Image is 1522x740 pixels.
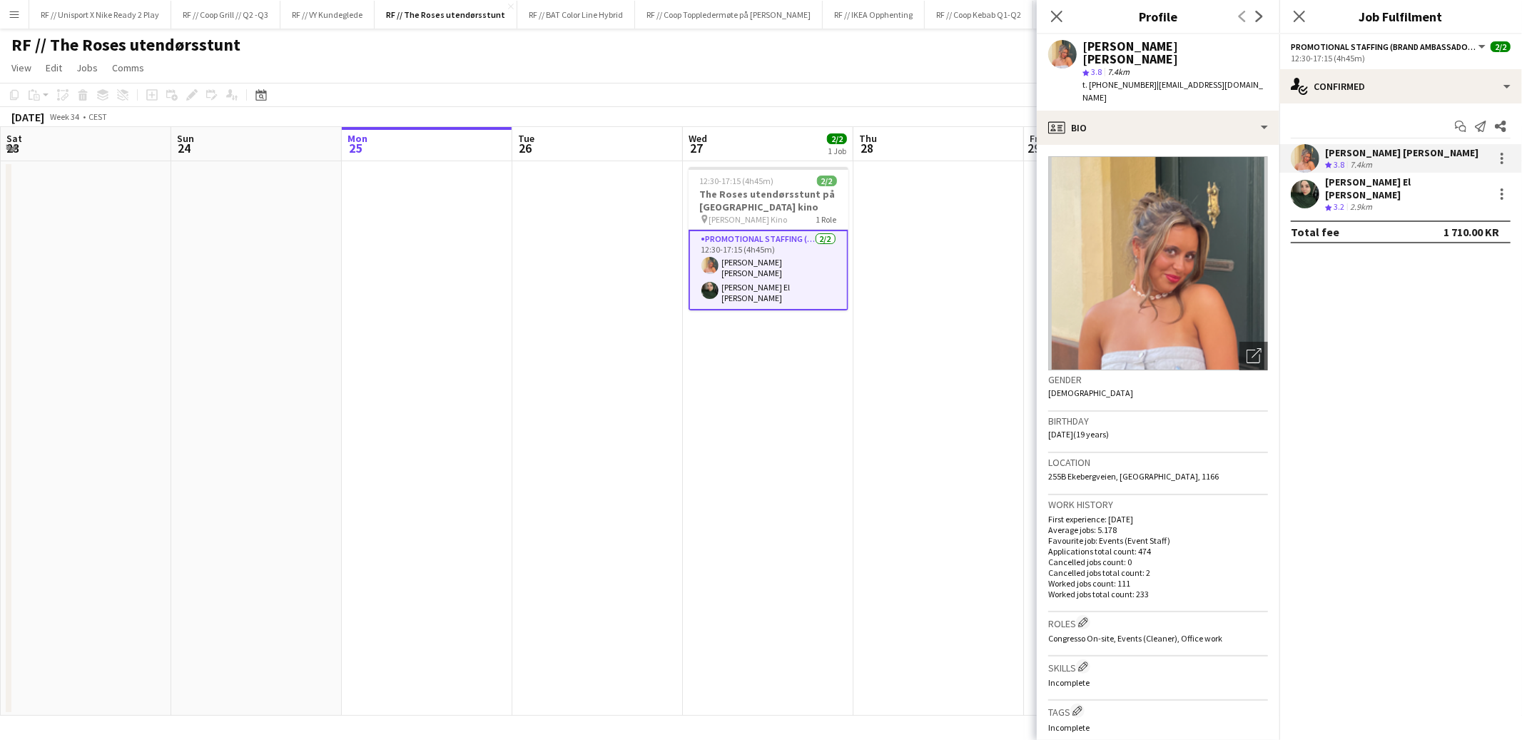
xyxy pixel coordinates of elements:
span: Wed [689,132,707,145]
div: Confirmed [1279,69,1522,103]
div: [DATE] [11,110,44,124]
h3: Gender [1048,373,1268,386]
h3: Work history [1048,498,1268,511]
div: Open photos pop-in [1239,342,1268,370]
button: Promotional Staffing (Brand Ambassadors) [1291,41,1488,52]
div: 1 Job [828,146,846,156]
button: RF // BAT Color Line Hybrid [517,1,635,29]
h3: The Roses utendørsstunt på [GEOGRAPHIC_DATA] kino [689,188,848,213]
span: [PERSON_NAME] Kino [709,214,788,225]
span: 29 [1028,140,1041,156]
div: Bio [1037,111,1279,145]
div: 1 710.00 KR [1444,225,1499,239]
span: 3.8 [1334,159,1344,170]
p: Favourite job: Events (Event Staff) [1048,535,1268,546]
h3: Skills [1048,659,1268,674]
span: 3.8 [1091,66,1102,77]
span: [DEMOGRAPHIC_DATA] [1048,387,1133,398]
div: CEST [88,111,107,122]
button: RF // Coop Grill // Q2 -Q3 [171,1,280,29]
div: 2.9km [1347,201,1375,213]
p: First experience: [DATE] [1048,514,1268,524]
span: Mon [347,132,367,145]
span: 2/2 [817,176,837,186]
span: Promotional Staffing (Brand Ambassadors) [1291,41,1476,52]
h3: Job Fulfilment [1279,7,1522,26]
img: Crew avatar or photo [1048,156,1268,370]
h3: Tags [1048,704,1268,719]
span: Fri [1030,132,1041,145]
span: 255B Ekebergveien, [GEOGRAPHIC_DATA], 1166 [1048,471,1219,482]
span: 12:30-17:15 (4h45m) [700,176,774,186]
p: Average jobs: 5.178 [1048,524,1268,535]
span: Jobs [76,61,98,74]
div: 12:30-17:15 (4h45m) [1291,53,1511,64]
button: RF // Coop Kebab Q1-Q2 [925,1,1033,29]
p: Applications total count: 474 [1048,546,1268,557]
span: Congresso On-site, Events (Cleaner), Office work [1048,633,1222,644]
div: [PERSON_NAME] El [PERSON_NAME] [1325,176,1488,201]
span: Sat [6,132,22,145]
button: RF // IKEA Opphenting [823,1,925,29]
div: 7.4km [1347,159,1375,171]
a: Edit [40,59,68,77]
p: Cancelled jobs total count: 2 [1048,567,1268,578]
span: Tue [518,132,534,145]
h3: Roles [1048,615,1268,630]
p: Incomplete [1048,722,1268,733]
div: Total fee [1291,225,1339,239]
h3: Profile [1037,7,1279,26]
button: RF // Coop Toppledermøte på [PERSON_NAME] [635,1,823,29]
h3: Location [1048,456,1268,469]
span: Sun [177,132,194,145]
span: Week 34 [47,111,83,122]
button: RF // The Roses utendørsstunt [375,1,517,29]
span: 2/2 [827,133,847,144]
a: View [6,59,37,77]
h1: RF // The Roses utendørsstunt [11,34,240,56]
a: Jobs [71,59,103,77]
span: 24 [175,140,194,156]
span: Comms [112,61,144,74]
app-job-card: 12:30-17:15 (4h45m)2/2The Roses utendørsstunt på [GEOGRAPHIC_DATA] kino [PERSON_NAME] Kino1 RoleP... [689,167,848,310]
span: [DATE] (19 years) [1048,429,1109,440]
span: View [11,61,31,74]
span: 27 [686,140,707,156]
span: 26 [516,140,534,156]
span: 2/2 [1491,41,1511,52]
button: RF // Unisport X Nike Ready 2 Play [29,1,171,29]
p: Cancelled jobs count: 0 [1048,557,1268,567]
p: Worked jobs total count: 233 [1048,589,1268,599]
span: 7.4km [1105,66,1132,77]
span: | [EMAIL_ADDRESS][DOMAIN_NAME] [1082,79,1263,103]
div: [PERSON_NAME] [PERSON_NAME] [1082,40,1268,66]
div: [PERSON_NAME] [PERSON_NAME] [1325,146,1478,159]
span: 23 [4,140,22,156]
button: RF // VY Kundeglede [280,1,375,29]
span: 25 [345,140,367,156]
span: Edit [46,61,62,74]
p: Worked jobs count: 111 [1048,578,1268,589]
span: Thu [859,132,877,145]
app-card-role: Promotional Staffing (Brand Ambassadors)2/212:30-17:15 (4h45m)[PERSON_NAME] [PERSON_NAME][PERSON_... [689,230,848,310]
span: t. [PHONE_NUMBER] [1082,79,1157,90]
span: 28 [857,140,877,156]
h3: Birthday [1048,415,1268,427]
p: Incomplete [1048,677,1268,688]
a: Comms [106,59,150,77]
span: 3.2 [1334,201,1344,212]
span: 1 Role [816,214,837,225]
